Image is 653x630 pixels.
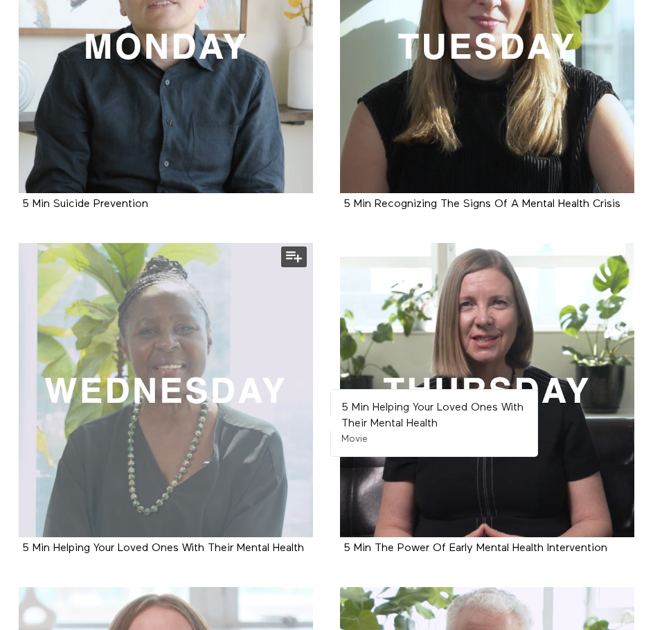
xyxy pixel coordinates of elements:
strong: 5 Min Helping Your Loved Ones With Their Mental Health [22,543,304,554]
a: 5 Min The Power Of Early Mental Health Intervention [343,543,607,553]
strong: 5 Min The Power Of Early Mental Health Intervention [343,543,607,554]
strong: 5 Min Recognizing The Signs Of A Mental Health Crisis [343,199,620,210]
strong: 5 Min Suicide Prevention [22,199,148,210]
a: 5 Min The Power Of Early Mental Health Intervention [340,243,634,537]
span: Movie [341,434,368,444]
a: 5 Min Recognizing The Signs Of A Mental Health Crisis [343,199,620,209]
a: 5 Min Suicide Prevention [22,199,148,209]
a: 5 Min Helping Your Loved Ones With Their Mental Health [19,243,313,537]
a: 5 Min Helping Your Loved Ones With Their Mental Health [22,543,304,553]
strong: 5 Min Helping Your Loved Ones With Their Mental Health [341,402,524,429]
button: Add to my list [281,246,307,267]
